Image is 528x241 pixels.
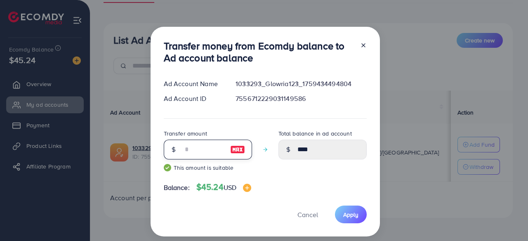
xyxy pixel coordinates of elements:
img: image [243,184,251,192]
div: Ad Account ID [157,94,229,103]
span: Balance: [164,183,190,192]
h3: Transfer money from Ecomdy balance to Ad account balance [164,40,354,64]
div: Ad Account Name [157,79,229,89]
small: This amount is suitable [164,164,252,172]
div: 1033293_Glowria123_1759434494804 [229,79,373,89]
div: 7556712229031149586 [229,94,373,103]
label: Total balance in ad account [278,129,352,138]
button: Cancel [287,206,328,223]
span: USD [224,183,236,192]
label: Transfer amount [164,129,207,138]
img: guide [164,164,171,171]
span: Cancel [297,210,318,219]
span: Apply [343,211,358,219]
h4: $45.24 [196,182,251,192]
img: image [230,145,245,154]
button: Apply [335,206,367,223]
iframe: Chat [493,204,522,235]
